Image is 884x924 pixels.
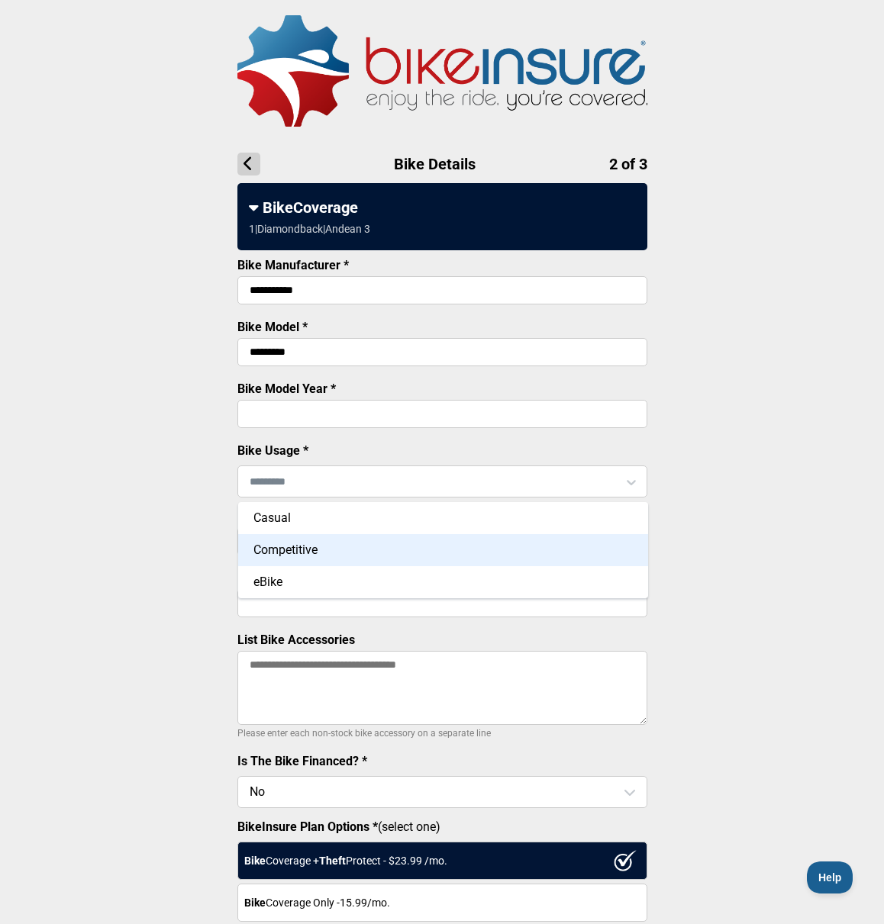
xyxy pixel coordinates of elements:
strong: BikeInsure Plan Options * [237,819,378,834]
p: Please enter each non-stock bike accessory on a separate line [237,724,647,742]
strong: Theft [319,855,346,867]
strong: Bike [244,897,266,909]
div: 1 | Diamondback | Andean 3 [249,223,370,235]
label: Bike Model * [237,320,308,334]
div: Casual [238,502,648,534]
label: Bike Manufacturer * [237,258,349,272]
strong: Bike [244,855,266,867]
div: Coverage + Protect - $ 23.99 /mo. [237,842,647,880]
label: Bike Serial Number [237,571,344,585]
div: Coverage Only - 15.99 /mo. [237,884,647,922]
iframe: Toggle Customer Support [807,861,853,893]
img: ux1sgP1Haf775SAghJI38DyDlYP+32lKFAAAAAElFTkSuQmCC [614,850,637,871]
label: Bike Usage * [237,443,308,458]
label: Bike Purchase Price * [237,509,357,523]
div: BikeCoverage [249,198,636,217]
div: eBike [238,566,648,598]
label: Bike Model Year * [237,382,336,396]
div: Competitive [238,534,648,566]
label: Is The Bike Financed? * [237,754,367,768]
label: List Bike Accessories [237,633,355,647]
h1: Bike Details [237,153,647,175]
span: 2 of 3 [609,155,647,173]
label: (select one) [237,819,647,834]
